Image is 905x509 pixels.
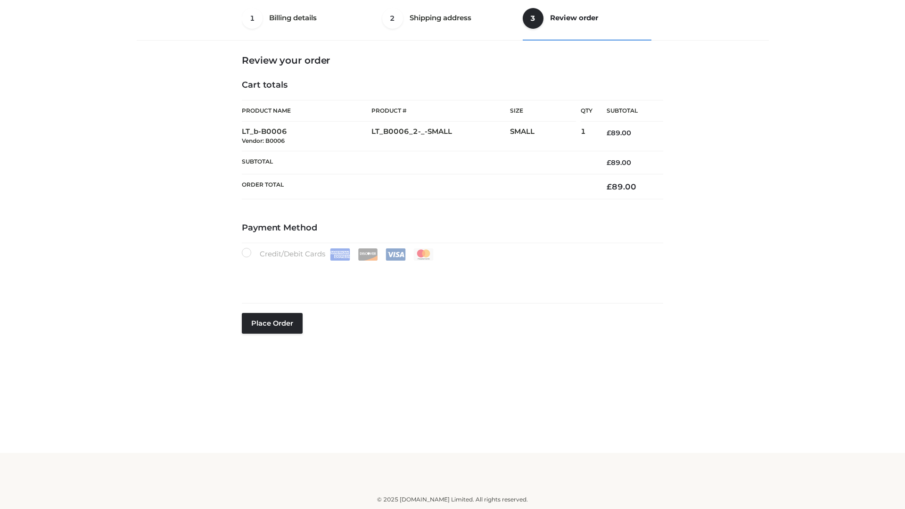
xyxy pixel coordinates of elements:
th: Subtotal [242,151,592,174]
div: © 2025 [DOMAIN_NAME] Limited. All rights reserved. [140,495,765,504]
button: Place order [242,313,303,334]
img: Discover [358,248,378,261]
h4: Payment Method [242,223,663,233]
bdi: 89.00 [607,158,631,167]
h3: Review your order [242,55,663,66]
th: Order Total [242,174,592,199]
th: Product Name [242,100,371,122]
bdi: 89.00 [607,129,631,137]
span: £ [607,182,612,191]
img: Amex [330,248,350,261]
td: LT_b-B0006 [242,122,371,151]
td: 1 [581,122,592,151]
small: Vendor: B0006 [242,137,285,144]
td: SMALL [510,122,581,151]
th: Size [510,100,576,122]
img: Mastercard [413,248,434,261]
span: £ [607,158,611,167]
th: Product # [371,100,510,122]
th: Qty [581,100,592,122]
img: Visa [386,248,406,261]
span: £ [607,129,611,137]
th: Subtotal [592,100,663,122]
td: LT_B0006_2-_-SMALL [371,122,510,151]
bdi: 89.00 [607,182,636,191]
h4: Cart totals [242,80,663,90]
iframe: Secure payment input frame [240,259,661,293]
label: Credit/Debit Cards [242,248,435,261]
